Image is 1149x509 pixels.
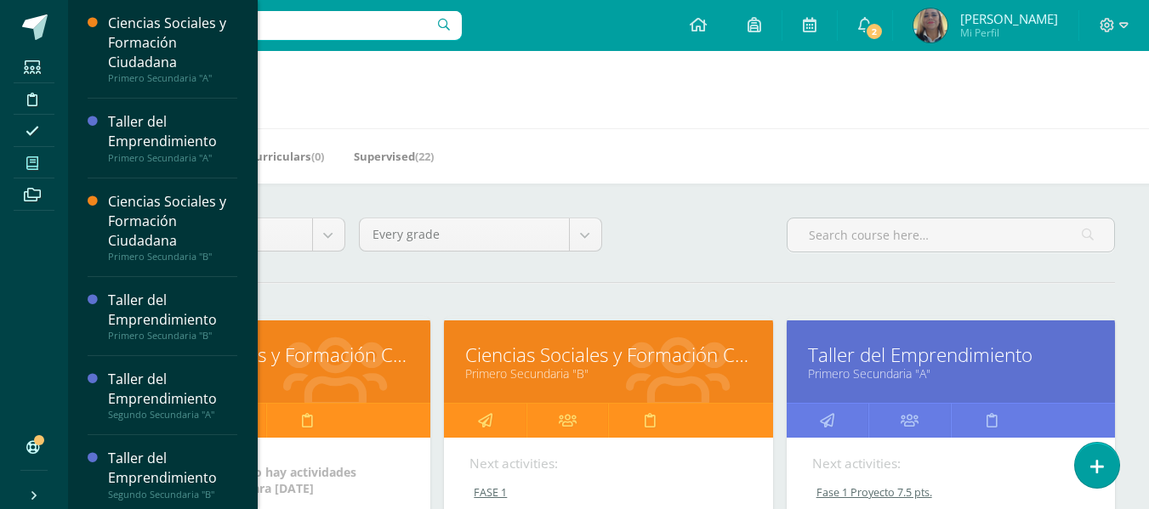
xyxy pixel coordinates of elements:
[108,291,237,330] div: Taller del Emprendimiento
[960,10,1058,27] span: [PERSON_NAME]
[465,342,751,368] a: Ciencias Sociales y Formación Ciudadana
[108,370,237,421] a: Taller del EmprendimientoSegundo Secundaria "A"
[245,464,356,496] span: No hay actividades para [DATE]
[123,365,409,382] a: Primero Secundaria "A"
[469,455,747,472] div: Next activities:
[108,330,237,342] div: Primero Secundaria "B"
[469,485,748,500] a: FASE 1
[108,449,237,500] a: Taller del EmprendimientoSegundo Secundaria "B"
[123,342,409,368] a: Ciencias Sociales y Formación Ciudadana
[108,409,237,421] div: Segundo Secundaria "A"
[108,291,237,342] a: Taller del EmprendimientoPrimero Secundaria "B"
[108,112,237,151] div: Taller del Emprendimiento
[360,218,601,251] a: Every grade
[108,14,237,84] a: Ciencias Sociales y Formación CiudadanaPrimero Secundaria "A"
[354,143,434,170] a: Supervised(22)
[311,149,324,164] span: (0)
[108,152,237,164] div: Primero Secundaria "A"
[812,485,1091,500] a: Fase 1 Proyecto 7.5 pts.
[108,112,237,163] a: Taller del EmprendimientoPrimero Secundaria "A"
[465,365,751,382] a: Primero Secundaria "B"
[373,218,556,251] span: Every grade
[960,25,1058,40] span: Mi Perfil
[108,251,237,263] div: Primero Secundaria "B"
[808,342,1094,368] a: Taller del Emprendimiento
[108,192,237,263] a: Ciencias Sociales y Formación CiudadanaPrimero Secundaria "B"
[788,218,1114,252] input: Search course here…
[415,149,434,164] span: (22)
[108,370,237,409] div: Taller del Emprendimiento
[108,72,237,84] div: Primero Secundaria "A"
[79,11,462,40] input: Search a user…
[108,14,237,72] div: Ciencias Sociales y Formación Ciudadana
[865,22,884,41] span: 2
[808,365,1094,382] a: Primero Secundaria "A"
[108,489,237,501] div: Segundo Secundaria "B"
[108,449,237,488] div: Taller del Emprendimiento
[108,192,237,251] div: Ciencias Sociales y Formación Ciudadana
[812,455,1089,472] div: Next activities:
[913,8,947,42] img: bb58b39fa3ce1079862022ea5337af90.png
[201,143,324,170] a: My Extracurriculars(0)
